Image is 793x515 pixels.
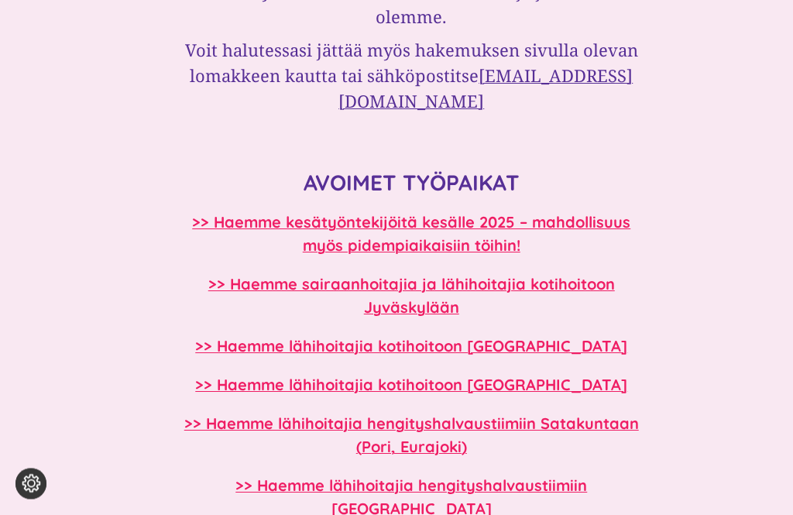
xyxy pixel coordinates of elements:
button: Evästeasetukset [15,469,46,500]
a: >> Haemme sairaanhoitajia ja lähihoitajia kotihoitoon Jyväskylään [208,275,615,318]
strong: AVOIMET TYÖPAIKAT [304,170,520,197]
a: >> Haemme kesätyöntekijöitä kesälle 2025 – mahdollisuus myös pidempiaikaisiin töihin! [192,213,630,256]
a: >> Haemme lähihoitajia kotihoitoon [GEOGRAPHIC_DATA] [195,376,627,395]
h3: Voit halutessasi jättää myös hakemuksen sivulla olevan lomakkeen kautta tai sähköpostitse [173,38,651,115]
a: [EMAIL_ADDRESS][DOMAIN_NAME] [338,64,633,113]
a: >> Haemme lähihoitajia hengityshalvaustiimiin Satakuntaan (Pori, Eurajoki) [184,414,639,457]
a: >> Haemme lähihoitajia kotihoitoon [GEOGRAPHIC_DATA] [195,337,627,356]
